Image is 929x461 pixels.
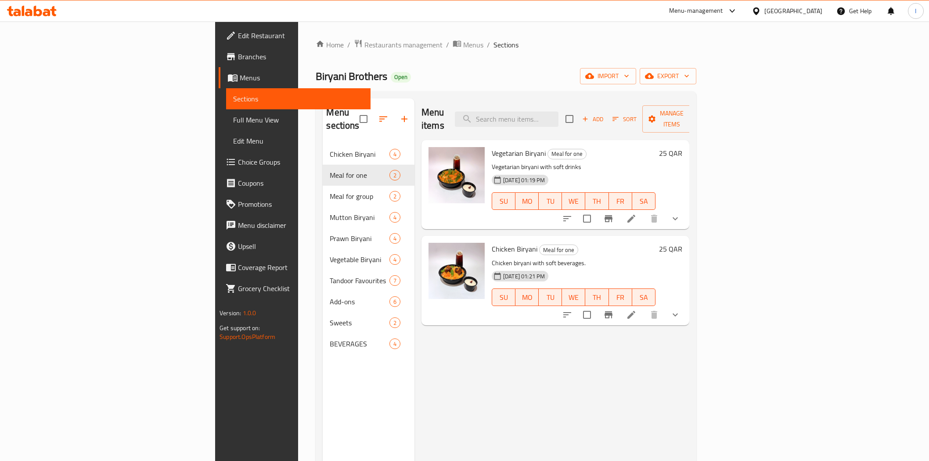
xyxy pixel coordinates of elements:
a: Coverage Report [219,257,370,278]
div: Meal for group2 [323,186,414,207]
div: Prawn Biryani4 [323,228,414,249]
span: SU [496,291,512,304]
a: Full Menu View [226,109,370,130]
a: Edit menu item [626,213,637,224]
a: Grocery Checklist [219,278,370,299]
p: Chicken biryani with soft beverages. [492,258,655,269]
button: Add [579,112,607,126]
a: Menus [219,67,370,88]
a: Edit Menu [226,130,370,151]
span: 1.0.0 [243,307,256,319]
a: Branches [219,46,370,67]
span: Sort sections [373,108,394,130]
span: Grocery Checklist [238,283,363,294]
button: MO [515,288,539,306]
button: TU [539,288,562,306]
a: Support.OpsPlatform [220,331,275,342]
button: TU [539,192,562,210]
button: MO [515,192,539,210]
div: items [389,275,400,286]
span: I [915,6,916,16]
span: export [647,71,689,82]
span: 2 [390,192,400,201]
a: Edit Restaurant [219,25,370,46]
button: TH [585,192,609,210]
span: 2 [390,319,400,327]
div: Meal for one [330,170,389,180]
a: Promotions [219,194,370,215]
button: sort-choices [557,208,578,229]
span: Sections [233,94,363,104]
div: items [389,317,400,328]
span: Version: [220,307,241,319]
span: Sections [493,40,519,50]
span: 4 [390,340,400,348]
span: Select to update [578,306,596,324]
a: Choice Groups [219,151,370,173]
span: Chicken Biryani [492,242,537,256]
div: items [389,254,400,265]
div: Sweets2 [323,312,414,333]
nav: breadcrumb [316,39,696,50]
span: Meal for group [330,191,389,202]
button: Add section [394,108,415,130]
span: Promotions [238,199,363,209]
span: Meal for one [540,245,578,255]
span: Prawn Biryani [330,233,389,244]
button: Branch-specific-item [598,304,619,325]
span: MO [519,195,535,208]
span: Menu disclaimer [238,220,363,230]
div: Meal for one [547,149,587,159]
span: Open [391,73,411,81]
div: Chicken Biryani4 [323,144,414,165]
span: TU [542,291,558,304]
span: 7 [390,277,400,285]
li: / [487,40,490,50]
span: FR [612,195,629,208]
span: Sort items [607,112,642,126]
span: TH [589,195,605,208]
span: Mutton Biryani [330,212,389,223]
button: Sort [610,112,639,126]
span: Meal for one [548,149,586,159]
div: Add-ons6 [323,291,414,312]
div: Menu-management [669,6,723,16]
div: items [389,149,400,159]
div: BEVERAGES4 [323,333,414,354]
span: SA [636,291,652,304]
button: Manage items [642,105,701,133]
p: Vegetarian biryani with soft drinks [492,162,655,173]
div: BEVERAGES [330,339,389,349]
a: Restaurants management [354,39,443,50]
span: Manage items [649,108,694,130]
button: FR [609,192,632,210]
a: Coupons [219,173,370,194]
a: Edit menu item [626,310,637,320]
button: delete [644,208,665,229]
span: 2 [390,171,400,180]
a: Sections [226,88,370,109]
a: Menus [453,39,483,50]
span: 4 [390,150,400,158]
span: WE [565,291,582,304]
span: Vegetarian Biryani [492,147,546,160]
div: Add-ons [330,296,389,307]
button: Branch-specific-item [598,208,619,229]
div: Tandoor Favourites7 [323,270,414,291]
span: TU [542,195,558,208]
span: 6 [390,298,400,306]
span: Chicken Biryani [330,149,389,159]
div: Mutton Biryani4 [323,207,414,228]
span: Restaurants management [364,40,443,50]
span: Menus [463,40,483,50]
button: SA [632,288,655,306]
h6: 25 QAR [659,147,682,159]
div: items [389,233,400,244]
button: delete [644,304,665,325]
span: Tandoor Favourites [330,275,389,286]
span: Branches [238,51,363,62]
span: MO [519,291,535,304]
